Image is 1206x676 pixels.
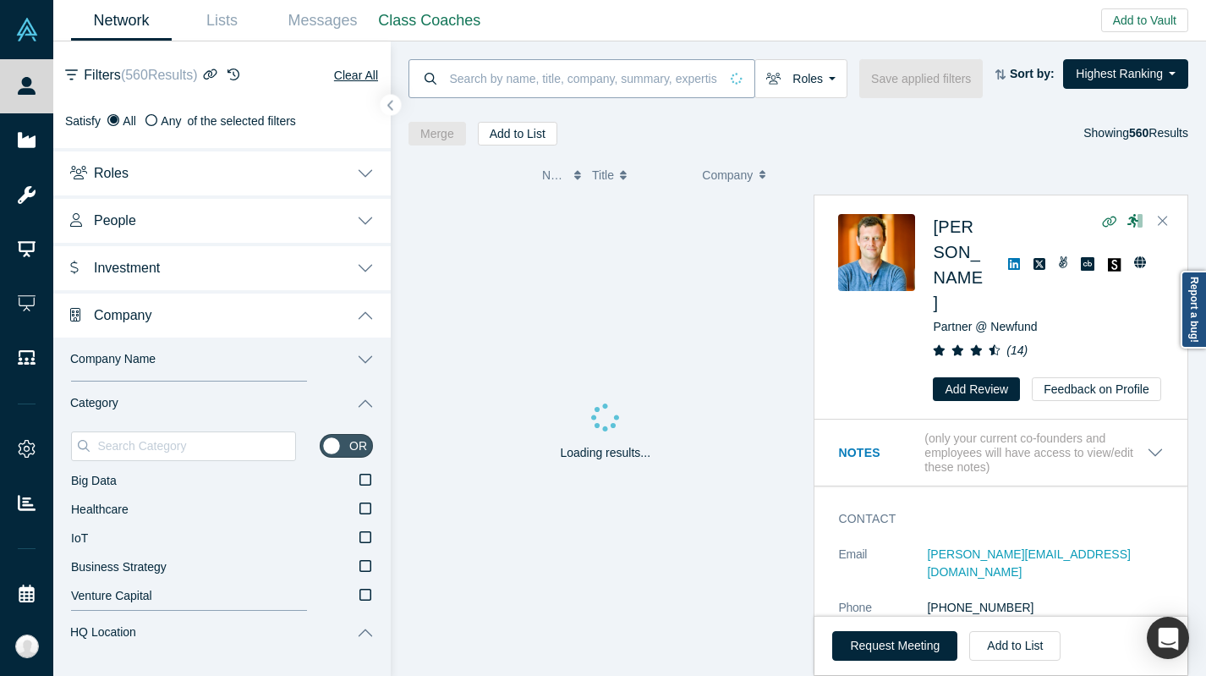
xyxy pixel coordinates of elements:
button: Roles [53,148,391,195]
button: Company [53,290,391,338]
div: Satisfy of the selected filters [65,113,379,130]
input: Search by name, title, company, summary, expertise, investment criteria or topics of focus [448,58,720,98]
a: Messages [272,1,373,41]
span: Results [1129,126,1188,140]
span: Roles [94,165,129,181]
img: Katinka Harsányi's Account [15,635,39,658]
span: HQ Location [70,625,136,640]
span: Partner @ Newfund [933,320,1037,333]
button: Clear All [333,65,379,85]
span: Company [702,157,753,193]
span: Title [592,157,614,193]
button: Company Name [53,338,391,382]
h3: Notes [838,444,921,462]
div: Showing [1083,122,1188,146]
button: Add to List [969,631,1061,661]
span: Company Name [70,352,156,366]
button: Notes (only your current co-founders and employees will have access to view/edit these notes) [838,431,1164,474]
button: Add to List [478,122,557,146]
button: Add to Vault [1101,8,1188,32]
span: Business Strategy [71,560,167,574]
button: Category [53,382,391,426]
span: Filters [84,65,197,85]
strong: 560 [1129,126,1148,140]
span: Healthcare [71,503,129,516]
span: Venture Capital [71,589,152,602]
span: IoT [71,531,88,545]
button: Request Meeting [832,631,957,661]
span: Category [70,396,118,410]
img: Henri Deshays's Profile Image [838,214,915,291]
dt: Email [838,546,927,599]
button: Highest Ranking [1063,59,1188,89]
span: People [94,212,136,228]
h3: Contact [838,510,1140,528]
a: [PERSON_NAME] [933,217,983,312]
span: Big Data [71,474,117,487]
span: Any [161,114,181,128]
a: [PERSON_NAME][EMAIL_ADDRESS][DOMAIN_NAME] [927,547,1130,579]
span: All [123,114,136,128]
button: Company [702,157,794,193]
span: Company [94,307,151,323]
button: Save applied filters [859,59,983,98]
button: Merge [408,122,466,146]
button: Add Review [933,377,1020,401]
button: People [53,195,391,243]
strong: Sort by: [1010,67,1055,80]
img: Alchemist Vault Logo [15,18,39,41]
dt: Phone [838,599,927,635]
span: ( 560 Results) [121,68,198,82]
button: Feedback on Profile [1032,377,1161,401]
i: ( 14 ) [1006,343,1028,357]
p: (only your current co-founders and employees will have access to view/edit these notes) [924,431,1147,474]
button: Close [1150,208,1176,235]
button: Roles [754,59,847,98]
p: Loading results... [560,444,650,462]
button: Title [592,157,684,193]
span: Name [542,157,568,193]
a: Lists [172,1,272,41]
a: [PHONE_NUMBER] [927,601,1033,614]
a: Report a bug! [1181,271,1206,349]
a: Network [71,1,172,41]
a: Class Coaches [373,1,486,41]
button: HQ Location [53,611,391,655]
span: Investment [94,260,160,276]
input: Search Category [96,435,295,457]
button: Name [542,157,574,193]
button: Investment [53,243,391,290]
